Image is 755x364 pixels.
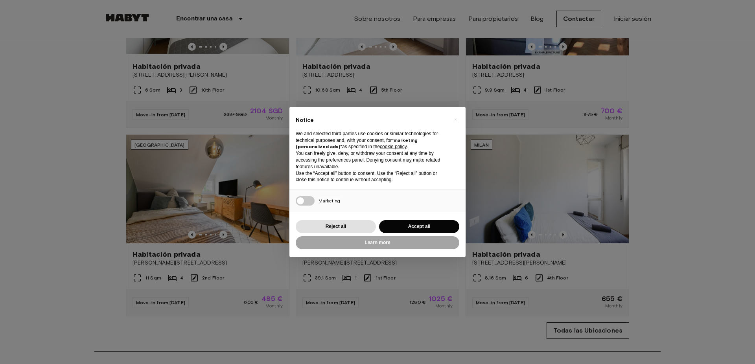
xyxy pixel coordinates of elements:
[296,150,447,170] p: You can freely give, deny, or withdraw your consent at any time by accessing the preferences pane...
[319,198,340,204] span: Marketing
[296,220,376,233] button: Reject all
[296,170,447,184] p: Use the “Accept all” button to consent. Use the “Reject all” button or close this notice to conti...
[454,115,457,124] span: ×
[296,137,418,150] strong: “marketing (personalized ads)”
[449,113,462,126] button: Close this notice
[296,236,459,249] button: Learn more
[380,144,407,149] a: cookie policy
[296,116,447,124] h2: Notice
[296,131,447,150] p: We and selected third parties use cookies or similar technologies for technical purposes and, wit...
[379,220,459,233] button: Accept all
